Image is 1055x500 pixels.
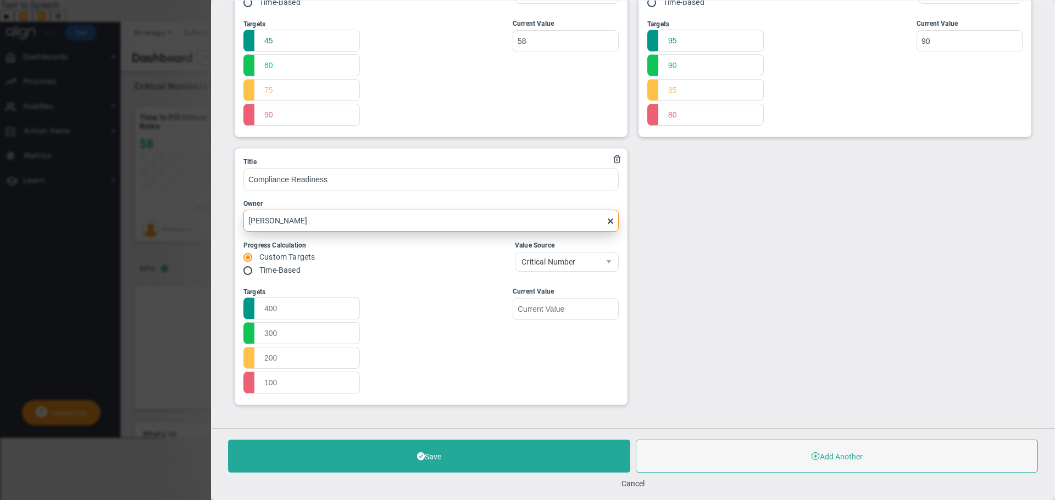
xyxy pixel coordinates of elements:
[647,30,764,52] input: 400
[243,288,265,296] label: Targets
[243,199,619,209] div: Owner
[636,440,1038,473] button: Add Another
[259,252,315,261] label: Custom Targets
[259,266,301,274] label: Time-Based
[243,210,619,232] input: Search Team Members
[243,297,360,319] input: 400
[647,54,764,76] input: 300
[243,54,360,76] input: 300
[647,20,669,28] label: Targets
[243,322,360,344] input: 300
[513,30,619,52] input: Current Value
[243,372,360,394] input: 100
[243,347,360,369] input: 200
[228,440,630,473] button: Save
[619,216,628,225] span: clear
[513,19,619,29] div: Current Value
[647,79,764,101] input: 200
[917,19,1023,29] div: Current Value
[513,298,619,320] input: Current Value
[243,104,360,126] input: 100
[243,30,360,52] input: 400
[243,20,265,28] label: Targets
[243,79,360,101] input: 200
[599,252,618,271] span: select
[647,104,764,126] input: 100
[917,30,1023,52] input: Current Value
[243,168,619,190] input: Critical Number: Enter Name
[515,252,599,271] span: Critical Number
[513,286,619,297] div: Current Value
[243,157,619,167] div: Title
[515,240,619,251] div: Value Source
[243,240,315,251] div: Progress Calculation
[621,479,645,488] button: Cancel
